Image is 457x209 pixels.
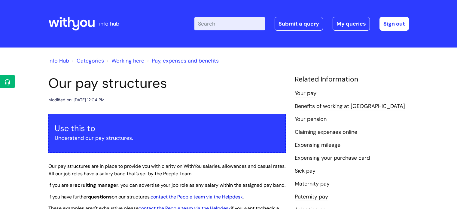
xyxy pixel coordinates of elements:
[99,19,119,29] p: info hub
[152,57,219,64] a: Pay, expenses and benefits
[77,57,104,64] a: Categories
[275,17,323,31] a: Submit a query
[295,180,330,188] a: Maternity pay
[295,193,328,201] a: Paternity pay
[111,57,144,64] a: Working here
[194,17,265,30] input: Search
[48,194,244,200] span: If you have further on our structures, .
[295,154,370,162] a: Expensing your purchase card
[48,96,105,104] div: Modified on: [DATE] 12:04 PM
[295,115,327,123] a: Your pension
[295,167,315,175] a: Sick pay
[71,56,104,66] li: Solution home
[295,128,357,136] a: Claiming expenses online
[48,57,69,64] a: Info Hub
[88,194,112,200] strong: questions
[48,163,285,177] span: Our pay structures are in place to provide you with clarity on WithYou salaries, allowances and c...
[151,194,243,200] a: contact the People team via the Helpdesk
[194,17,409,31] div: | -
[48,182,285,188] span: If you are a , you can advertise your job role as any salary within the assigned pay band.
[55,124,279,133] h3: Use this to
[295,90,316,97] a: Your pay
[295,103,405,110] a: Benefits of working at [GEOGRAPHIC_DATA]
[146,56,219,66] li: Pay, expenses and benefits
[48,75,286,91] h1: Our pay structures
[295,75,409,84] h4: Related Information
[295,141,340,149] a: Expensing mileage
[379,17,409,31] a: Sign out
[333,17,370,31] a: My queries
[105,56,144,66] li: Working here
[72,182,118,188] strong: recruiting manager
[55,133,279,143] p: Understand our pay structures.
